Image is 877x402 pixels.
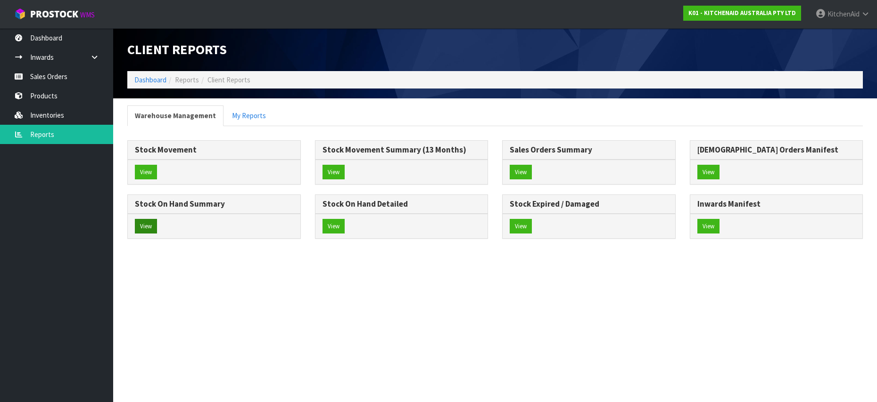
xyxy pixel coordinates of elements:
[510,165,532,180] button: View
[697,165,720,180] button: View
[697,200,856,209] h3: Inwards Manifest
[30,8,78,20] span: ProStock
[510,219,532,234] button: View
[80,10,95,19] small: WMS
[510,145,668,154] h3: Sales Orders Summary
[135,165,157,180] button: View
[323,200,481,209] h3: Stock On Hand Detailed
[127,41,227,58] span: Client Reports
[135,145,293,154] h3: Stock Movement
[135,219,157,234] button: View
[510,200,668,209] h3: Stock Expired / Damaged
[135,200,293,209] h3: Stock On Hand Summary
[688,9,796,17] strong: K01 - KITCHENAID AUSTRALIA PTY LTD
[207,75,250,84] span: Client Reports
[224,105,273,126] a: My Reports
[323,219,345,234] button: View
[697,219,720,234] button: View
[827,9,860,18] span: KitchenAid
[323,165,345,180] button: View
[134,75,166,84] a: Dashboard
[14,8,26,20] img: cube-alt.png
[175,75,199,84] span: Reports
[697,145,856,154] h3: [DEMOGRAPHIC_DATA] Orders Manifest
[127,105,223,126] a: Warehouse Management
[323,145,481,154] h3: Stock Movement Summary (13 Months)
